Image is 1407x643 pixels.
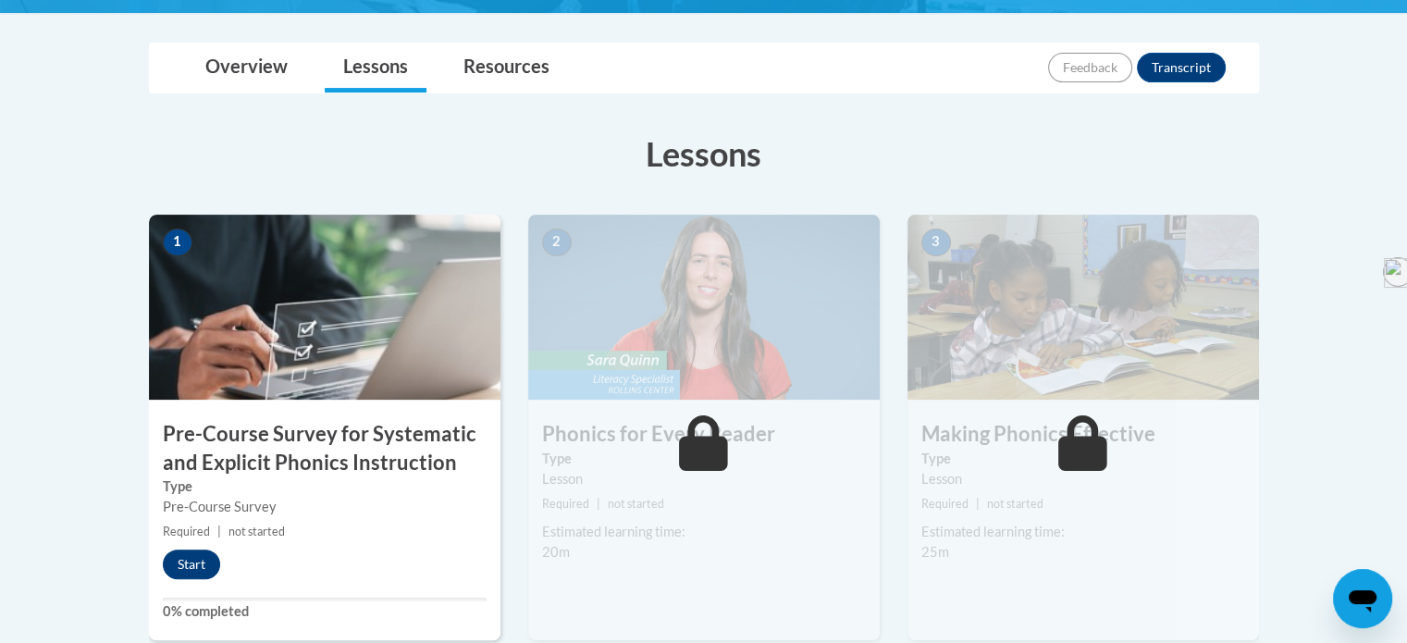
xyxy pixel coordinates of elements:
[907,215,1259,400] img: Course Image
[542,469,866,489] div: Lesson
[528,420,880,449] h3: Phonics for Every Reader
[228,525,285,538] span: not started
[976,497,980,511] span: |
[542,497,589,511] span: Required
[163,601,487,622] label: 0% completed
[921,229,951,256] span: 3
[921,449,1245,469] label: Type
[149,130,1259,177] h3: Lessons
[445,43,568,93] a: Resources
[325,43,426,93] a: Lessons
[542,544,570,560] span: 20m
[149,420,500,477] h3: Pre-Course Survey for Systematic and Explicit Phonics Instruction
[163,525,210,538] span: Required
[163,476,487,497] label: Type
[163,497,487,517] div: Pre-Course Survey
[528,215,880,400] img: Course Image
[187,43,306,93] a: Overview
[907,420,1259,449] h3: Making Phonics Effective
[921,544,949,560] span: 25m
[163,550,220,579] button: Start
[608,497,664,511] span: not started
[597,497,600,511] span: |
[542,449,866,469] label: Type
[217,525,221,538] span: |
[921,497,969,511] span: Required
[149,215,500,400] img: Course Image
[542,229,572,256] span: 2
[921,522,1245,542] div: Estimated learning time:
[921,469,1245,489] div: Lesson
[1137,53,1226,82] button: Transcript
[987,497,1043,511] span: not started
[1048,53,1132,82] button: Feedback
[163,229,192,256] span: 1
[542,522,866,542] div: Estimated learning time:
